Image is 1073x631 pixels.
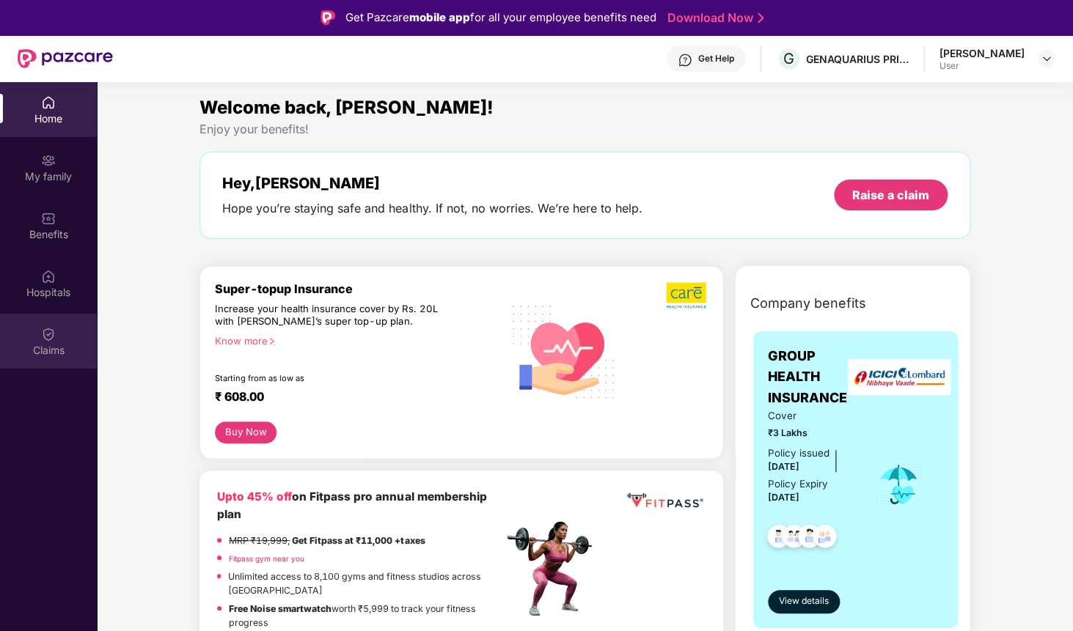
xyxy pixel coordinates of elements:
div: User [940,60,1025,72]
img: svg+xml;base64,PHN2ZyB3aWR0aD0iMjAiIGhlaWdodD0iMjAiIHZpZXdCb3g9IjAgMCAyMCAyMCIgZmlsbD0ibm9uZSIgeG... [41,153,56,168]
span: [DATE] [768,461,799,472]
img: New Pazcare Logo [18,49,113,68]
strong: Free Noise smartwatch [229,603,332,614]
div: GENAQUARIUS PRIVATE LIMITED [806,52,909,66]
div: Get Help [698,53,734,64]
img: b5dec4f62d2307b9de63beb79f102df3.png [666,281,708,309]
div: Know more [215,335,494,345]
span: Cover [768,408,855,424]
div: Hope you’re staying safe and healthy. If not, no worries. We’re here to help. [222,201,642,216]
img: svg+xml;base64,PHN2ZyB4bWxucz0iaHR0cDovL3d3dy53My5vcmcvMjAwMC9zdmciIHdpZHRoPSI0OC45NDMiIGhlaWdodD... [761,520,796,556]
p: Unlimited access to 8,100 gyms and fitness studios across [GEOGRAPHIC_DATA] [228,569,502,598]
img: svg+xml;base64,PHN2ZyB4bWxucz0iaHR0cDovL3d3dy53My5vcmcvMjAwMC9zdmciIHhtbG5zOnhsaW5rPSJodHRwOi8vd3... [502,289,626,414]
img: svg+xml;base64,PHN2ZyB4bWxucz0iaHR0cDovL3d3dy53My5vcmcvMjAwMC9zdmciIHdpZHRoPSI0OC45MTUiIGhlaWdodD... [776,520,812,556]
img: Logo [321,10,335,25]
b: on Fitpass pro annual membership plan [217,490,486,521]
span: Welcome back, [PERSON_NAME]! [199,97,493,118]
button: Buy Now [215,421,276,443]
strong: Get Fitpass at ₹11,000 +taxes [292,535,425,546]
span: G [783,50,794,67]
img: insurerLogo [848,359,951,395]
a: Download Now [667,10,759,26]
img: fpp.png [502,517,605,620]
button: View details [768,590,840,613]
span: View details [779,594,829,608]
span: right [268,337,276,345]
img: svg+xml;base64,PHN2ZyB4bWxucz0iaHR0cDovL3d3dy53My5vcmcvMjAwMC9zdmciIHdpZHRoPSI0OC45NDMiIGhlaWdodD... [807,520,843,556]
img: svg+xml;base64,PHN2ZyBpZD0iRHJvcGRvd24tMzJ4MzIiIHhtbG5zPSJodHRwOi8vd3d3LnczLm9yZy8yMDAwL3N2ZyIgd2... [1041,53,1052,64]
div: Increase your health insurance cover by Rs. 20L with [PERSON_NAME]’s super top-up plan. [215,303,439,328]
img: Stroke [758,10,763,26]
img: svg+xml;base64,PHN2ZyBpZD0iSG9tZSIgeG1sbnM9Imh0dHA6Ly93d3cudzMub3JnLzIwMDAvc3ZnIiB3aWR0aD0iMjAiIG... [41,95,56,110]
img: svg+xml;base64,PHN2ZyBpZD0iSGVscC0zMngzMiIgeG1sbnM9Imh0dHA6Ly93d3cudzMub3JnLzIwMDAvc3ZnIiB3aWR0aD... [678,53,692,67]
span: ₹3 Lakhs [768,426,855,440]
div: Policy issued [768,446,830,461]
img: svg+xml;base64,PHN2ZyB4bWxucz0iaHR0cDovL3d3dy53My5vcmcvMjAwMC9zdmciIHdpZHRoPSI0OC45NDMiIGhlaWdodD... [791,520,827,556]
img: icon [875,460,923,509]
strong: mobile app [409,10,470,24]
span: GROUP HEALTH INSURANCE [768,346,855,408]
div: Get Pazcare for all your employee benefits need [345,9,656,26]
div: Raise a claim [852,187,929,203]
span: [DATE] [768,492,799,503]
img: fppp.png [624,488,706,514]
div: Starting from as low as [215,373,440,383]
p: worth ₹5,999 to track your fitness progress [229,602,502,630]
div: Policy Expiry [768,476,828,492]
div: Enjoy your benefits! [199,122,970,137]
div: Super-topup Insurance [215,281,502,296]
b: Upto 45% off [217,490,292,503]
img: svg+xml;base64,PHN2ZyBpZD0iSG9zcGl0YWxzIiB4bWxucz0iaHR0cDovL3d3dy53My5vcmcvMjAwMC9zdmciIHdpZHRoPS... [41,269,56,284]
a: Fitpass gym near you [229,554,304,563]
span: Company benefits [750,293,866,314]
img: svg+xml;base64,PHN2ZyBpZD0iQ2xhaW0iIHhtbG5zPSJodHRwOi8vd3d3LnczLm9yZy8yMDAwL3N2ZyIgd2lkdGg9IjIwIi... [41,327,56,342]
div: Hey, [PERSON_NAME] [222,174,642,192]
div: [PERSON_NAME] [940,46,1025,60]
del: MRP ₹19,999, [229,535,290,546]
img: svg+xml;base64,PHN2ZyBpZD0iQmVuZWZpdHMiIHhtbG5zPSJodHRwOi8vd3d3LnczLm9yZy8yMDAwL3N2ZyIgd2lkdGg9Ij... [41,211,56,226]
div: ₹ 608.00 [215,389,488,407]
